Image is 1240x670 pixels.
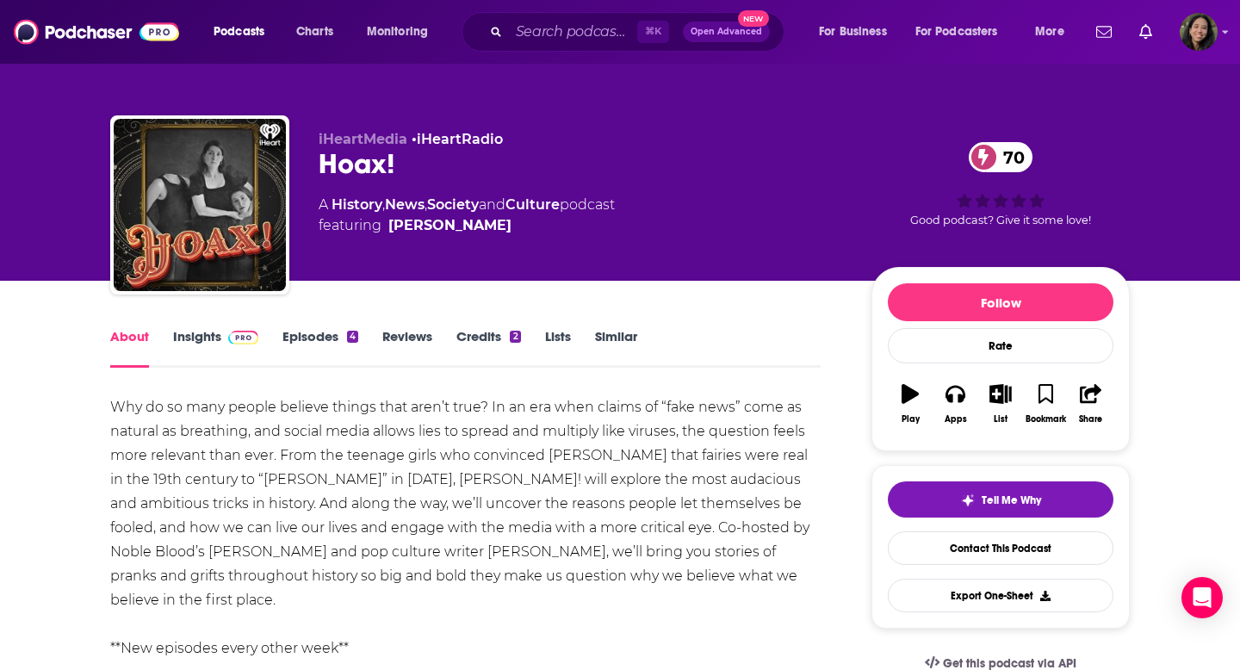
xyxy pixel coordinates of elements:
[904,18,1023,46] button: open menu
[1181,577,1223,618] div: Open Intercom Messenger
[888,481,1113,518] button: tell me why sparkleTell Me Why
[902,414,920,425] div: Play
[412,131,503,147] span: •
[683,22,770,42] button: Open AdvancedNew
[388,215,512,236] a: Dana Schwartz
[417,131,503,147] a: iHeartRadio
[347,331,358,343] div: 4
[319,215,615,236] span: featuring
[427,196,479,213] a: Society
[367,20,428,44] span: Monitoring
[595,328,637,368] a: Similar
[888,283,1113,321] button: Follow
[888,373,933,435] button: Play
[110,328,149,368] a: About
[994,414,1008,425] div: List
[637,21,669,43] span: ⌘ K
[969,142,1033,172] a: 70
[296,20,333,44] span: Charts
[201,18,287,46] button: open menu
[1132,17,1159,47] a: Show notifications dropdown
[1089,17,1119,47] a: Show notifications dropdown
[282,328,358,368] a: Episodes4
[982,493,1041,507] span: Tell Me Why
[173,328,258,368] a: InsightsPodchaser Pro
[332,196,382,213] a: History
[479,196,505,213] span: and
[319,195,615,236] div: A podcast
[228,331,258,344] img: Podchaser Pro
[819,20,887,44] span: For Business
[382,196,385,213] span: ,
[1079,414,1102,425] div: Share
[478,12,801,52] div: Search podcasts, credits, & more...
[910,214,1091,226] span: Good podcast? Give it some love!
[114,119,286,291] img: Hoax!
[945,414,967,425] div: Apps
[355,18,450,46] button: open menu
[807,18,908,46] button: open menu
[456,328,520,368] a: Credits2
[510,331,520,343] div: 2
[1069,373,1113,435] button: Share
[385,196,425,213] a: News
[1180,13,1218,51] img: User Profile
[14,16,179,48] img: Podchaser - Follow, Share and Rate Podcasts
[319,131,407,147] span: iHeartMedia
[888,531,1113,565] a: Contact This Podcast
[691,28,762,36] span: Open Advanced
[509,18,637,46] input: Search podcasts, credits, & more...
[738,10,769,27] span: New
[1023,373,1068,435] button: Bookmark
[425,196,427,213] span: ,
[961,493,975,507] img: tell me why sparkle
[1035,20,1064,44] span: More
[915,20,998,44] span: For Podcasters
[505,196,560,213] a: Culture
[285,18,344,46] a: Charts
[382,328,432,368] a: Reviews
[888,328,1113,363] div: Rate
[545,328,571,368] a: Lists
[986,142,1033,172] span: 70
[871,131,1130,238] div: 70Good podcast? Give it some love!
[1180,13,1218,51] button: Show profile menu
[933,373,977,435] button: Apps
[214,20,264,44] span: Podcasts
[1023,18,1086,46] button: open menu
[1026,414,1066,425] div: Bookmark
[1180,13,1218,51] span: Logged in as BroadleafBooks2
[110,395,821,661] div: Why do so many people believe things that aren’t true? In an era when claims of “fake news” come ...
[978,373,1023,435] button: List
[888,579,1113,612] button: Export One-Sheet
